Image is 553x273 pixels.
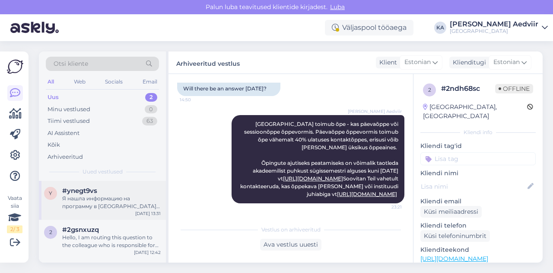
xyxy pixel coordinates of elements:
div: Vaata siia [7,194,22,233]
span: Estonian [404,58,431,67]
div: Minu vestlused [48,105,90,114]
div: 63 [142,117,157,125]
p: Kliendi email [420,197,536,206]
div: # 2ndh68sc [441,84,495,94]
a: [URL][DOMAIN_NAME] [337,191,397,197]
div: Hello, I am routing this question to the colleague who is responsible for this topic. The reply m... [62,234,161,249]
div: AI Assistent [48,129,79,138]
span: Vestlus on arhiveeritud [261,226,321,234]
div: Kliendi info [420,128,536,136]
p: Kliendi tag'id [420,141,536,151]
span: 23:21 [369,204,402,210]
div: Will there be an answer [DATE]? [177,81,280,96]
div: Küsi meiliaadressi [420,206,482,218]
span: Luba [327,3,347,11]
p: Klienditeekond [420,245,536,254]
span: Otsi kliente [54,59,88,68]
a: [PERSON_NAME] Aedviir[GEOGRAPHIC_DATA] [450,21,548,35]
div: Väljaspool tööaega [325,20,413,35]
p: Kliendi telefon [420,221,536,230]
span: 14:50 [180,96,212,103]
a: [URL][DOMAIN_NAME] [420,255,488,263]
div: KA [434,22,446,34]
div: Email [141,76,159,87]
input: Lisa tag [420,152,536,165]
div: [DATE] 13:31 [135,210,161,217]
div: Kõik [48,141,60,149]
div: Arhiveeritud [48,153,83,161]
div: Klienditugi [449,58,486,67]
div: [GEOGRAPHIC_DATA], [GEOGRAPHIC_DATA] [423,103,527,121]
div: 2 [145,93,157,102]
div: Tiimi vestlused [48,117,90,125]
div: [PERSON_NAME] Aedviir [450,21,538,28]
span: [GEOGRAPHIC_DATA] toimub õpe - kas päevaõppe või sessioonõppe õppevormis. Päevaõppe õppevormis to... [240,121,400,197]
span: 2 [49,229,52,235]
div: [DATE] 12:42 [134,249,161,256]
div: Ava vestlus uuesti [260,239,321,251]
span: #2gsnxuzq [62,226,99,234]
p: Kliendi nimi [420,169,536,178]
div: 2 / 3 [7,225,22,233]
div: Socials [103,76,124,87]
span: Offline [495,84,533,93]
span: Uued vestlused [83,168,123,176]
img: Askly Logo [7,58,23,75]
div: 0 [145,105,157,114]
div: Web [72,76,87,87]
a: [URL][DOMAIN_NAME] [283,175,343,182]
span: 2 [428,87,431,93]
div: Küsi telefoninumbrit [420,230,490,242]
span: [PERSON_NAME] Aedviir [348,108,402,115]
div: Uus [48,93,59,102]
span: y [49,190,52,196]
div: Я нашла информацию на программу в [GEOGRAPHIC_DATA] и Мыдрику, поступила в [GEOGRAPHIC_DATA], это... [62,195,161,210]
label: Arhiveeritud vestlus [176,57,240,68]
span: #ynegt9vs [62,187,97,195]
div: [GEOGRAPHIC_DATA] [450,28,538,35]
div: Klient [376,58,397,67]
input: Lisa nimi [421,182,526,191]
div: All [46,76,56,87]
span: Estonian [493,58,520,67]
